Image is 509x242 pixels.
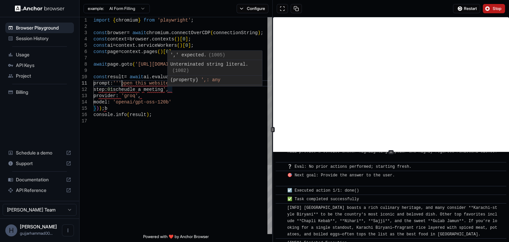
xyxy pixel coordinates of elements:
div: 15 [80,105,87,112]
span: ; [188,36,191,42]
span: browser [130,36,149,42]
span: ( [177,43,180,48]
span: ; [260,30,263,35]
span: 0 [183,36,185,42]
span: . [149,74,152,80]
span: ) [196,77,198,83]
div: API Keys [5,60,74,71]
span: . [141,49,143,54]
span: ',: any [201,77,220,83]
button: Stop [483,4,505,13]
span: import [93,18,110,23]
span: ) [180,43,182,48]
button: Restart [453,4,480,13]
span: evaluate [152,74,174,80]
span: context [107,36,127,42]
span: ​ [279,187,282,194]
span: ​ [279,205,282,211]
span: ) [96,106,99,111]
span: [ [180,36,182,42]
div: 2 [80,24,87,30]
span: info [116,112,127,117]
span: from [143,18,155,23]
div: API Reference [5,185,74,196]
span: Hammad Gujar [20,224,57,229]
div: Session History [5,33,74,44]
span: page [107,62,119,67]
span: property [173,77,195,83]
span: [ [183,43,185,48]
span: result [107,74,124,80]
div: Documentation [5,174,74,185]
span: '[URL][DOMAIN_NAME]' [135,62,191,67]
span: step [93,87,105,92]
span: Stop [493,6,502,11]
span: Project [16,73,71,79]
span: context [116,43,135,48]
span: Session History [16,35,71,42]
span: ) [258,30,260,35]
span: . [169,30,171,35]
div: 8 [80,61,87,68]
span: } [93,106,96,111]
span: 🎯 Next goal: Provide the answer to the user. [287,173,395,184]
div: Project [5,71,74,81]
span: goto [121,62,133,67]
div: 3 [80,30,87,36]
div: Support [5,158,74,169]
span: await [130,74,143,80]
span: await [93,62,107,67]
span: context [121,49,141,54]
img: Anchor Logo [15,5,65,12]
span: ✅ Task completed successfully [287,197,359,202]
span: , [138,93,141,98]
div: 6 [80,49,87,55]
span: . [135,43,138,48]
span: ; [191,43,194,48]
span: 0 [166,49,168,54]
span: = [127,30,130,35]
span: 01 [107,87,113,92]
div: 10 [80,74,87,80]
span: Unterminated string literal. [170,62,248,67]
span: Powered with ❤️ by Anchor Browser [143,234,209,242]
span: 'groq' [121,93,138,98]
div: 16 [80,112,87,118]
span: b [105,106,107,111]
span: ; [149,112,152,117]
span: ( [170,77,173,83]
span: ; [191,18,194,23]
span: ​ [279,163,282,170]
span: ☑️ Executed action 1/1: done() [287,188,359,193]
button: Configure [237,4,269,13]
span: : [105,87,107,92]
div: Billing [5,87,74,97]
span: '''open this website and follow the following , [113,81,244,86]
span: Support [16,160,63,167]
span: Usage [16,51,71,58]
span: (1002) [170,68,189,73]
span: connectionString [213,30,257,35]
span: { [113,18,116,23]
div: No quick fixes available [217,85,260,99]
span: . [113,112,116,117]
span: Schedule a demo [16,150,63,156]
span: page [107,49,119,54]
div: 1 [80,17,87,24]
span: Billing [16,89,71,95]
span: [ [163,49,166,54]
div: 12 [80,87,87,93]
span: ​ [279,196,282,203]
span: const [93,49,107,54]
span: chromium [146,30,169,35]
span: chromium [116,18,138,23]
span: . [119,62,121,67]
span: provider [93,93,116,98]
span: Browser Playground [16,25,71,31]
span: ',' expected. [170,52,206,58]
span: ; [171,49,174,54]
div: Schedule a demo [5,148,74,158]
span: const [93,36,107,42]
span: = [124,74,127,80]
button: Open menu [62,224,74,236]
